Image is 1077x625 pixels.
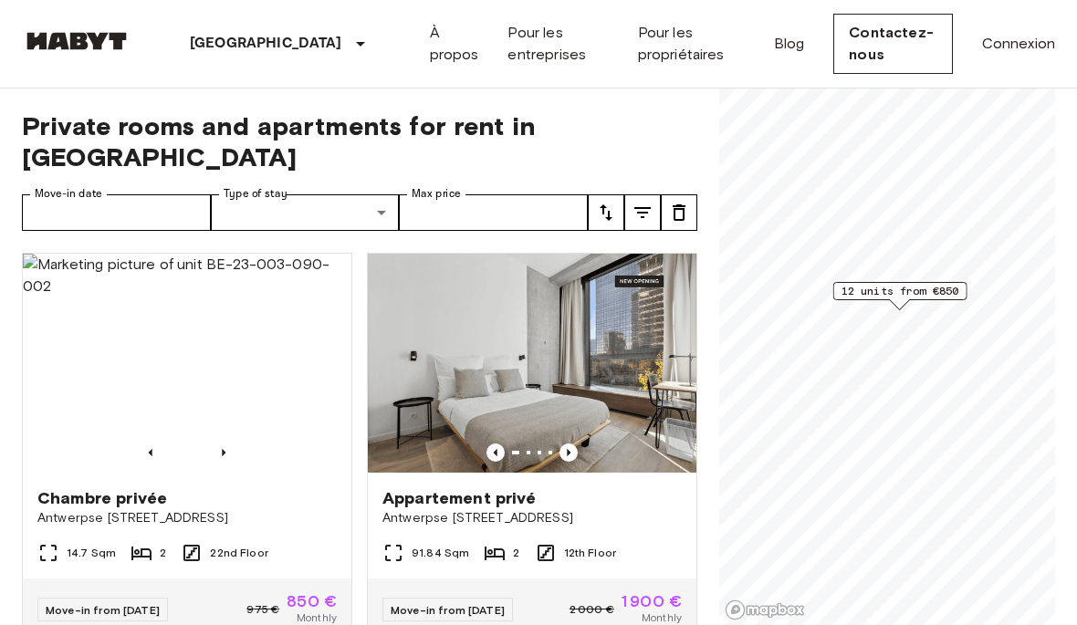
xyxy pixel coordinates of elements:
p: [GEOGRAPHIC_DATA] [190,33,342,55]
span: 1 900 € [622,593,682,609]
img: Habyt [22,32,131,50]
span: 91.84 Sqm [412,545,469,561]
a: Blog [774,33,805,55]
a: Pour les propriétaires [638,22,745,66]
img: Marketing picture of unit BE-23-003-090-002 [23,254,351,473]
span: 975 € [246,601,279,618]
label: Max price [412,186,461,202]
span: 850 € [287,593,337,609]
button: Previous image [141,443,160,462]
a: Pour les entreprises [507,22,608,66]
span: Chambre privée [37,487,167,509]
span: Move-in from [DATE] [391,603,505,617]
a: Connexion [982,33,1055,55]
span: Antwerpse [STREET_ADDRESS] [382,509,682,527]
span: 2 [160,545,166,561]
span: 2 000 € [570,601,614,618]
span: Move-in from [DATE] [46,603,160,617]
span: Appartement privé [382,487,537,509]
span: 2 [513,545,519,561]
img: Marketing picture of unit BE-23-003-045-001 [368,254,696,473]
span: Private rooms and apartments for rent in [GEOGRAPHIC_DATA] [22,110,697,172]
label: Type of stay [224,186,288,202]
button: tune [624,194,661,231]
input: Choose date [22,194,211,231]
span: Antwerpse [STREET_ADDRESS] [37,509,337,527]
div: Map marker [833,282,967,310]
button: tune [661,194,697,231]
a: Mapbox logo [725,599,805,620]
button: tune [588,194,624,231]
button: Previous image [486,443,505,462]
span: 12 units from €850 [842,283,959,299]
button: Previous image [214,443,233,462]
button: Previous image [559,443,578,462]
a: À propos [430,22,479,66]
span: 22nd Floor [210,545,268,561]
a: Contactez-nous [833,14,952,74]
span: 12th Floor [564,545,617,561]
label: Move-in date [35,186,102,202]
span: 14.7 Sqm [67,545,116,561]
